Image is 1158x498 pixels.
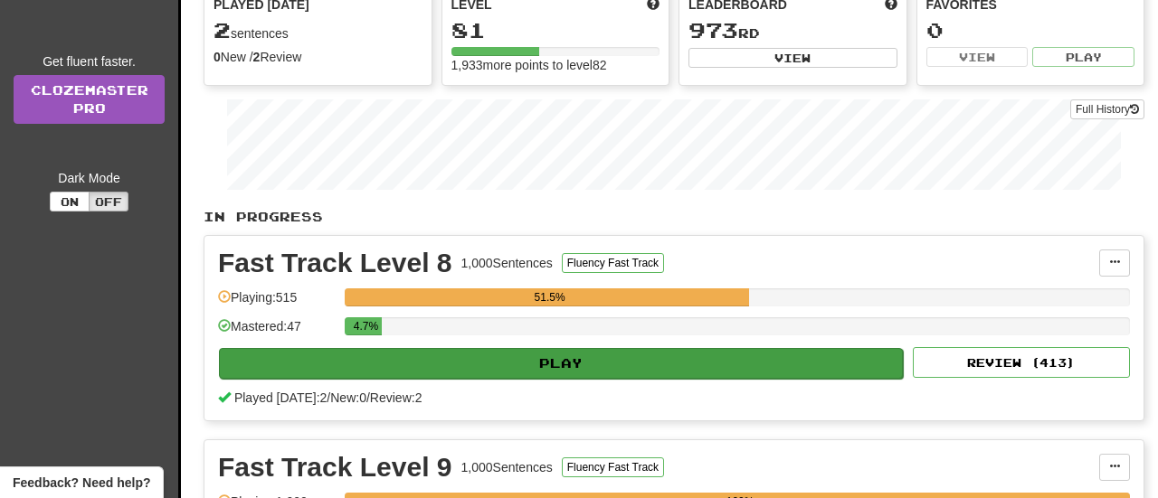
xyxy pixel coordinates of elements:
div: 4.7% [350,317,382,335]
div: 1,933 more points to level 82 [451,56,660,74]
strong: 0 [214,50,221,64]
strong: 2 [253,50,261,64]
button: View [688,48,897,68]
div: rd [688,19,897,42]
button: Fluency Fast Track [562,253,664,273]
div: 0 [926,19,1135,42]
button: Fluency Fast Track [562,457,664,477]
button: Full History [1070,99,1144,119]
span: 973 [688,17,738,42]
span: Open feedback widget [13,474,150,492]
button: Review (413) [913,347,1130,378]
button: View [926,47,1029,67]
p: In Progress [204,208,1144,226]
span: / [327,390,330,405]
span: Played [DATE]: 2 [234,390,327,405]
button: Play [219,348,903,379]
span: Review: 2 [370,390,422,405]
span: / [366,390,370,405]
div: 1,000 Sentences [461,254,553,272]
button: On [50,192,90,211]
div: Mastered: 47 [218,317,336,347]
div: New / Review [214,48,422,66]
span: 2 [214,17,231,42]
div: Fast Track Level 9 [218,454,452,481]
a: ClozemasterPro [14,75,165,124]
div: Get fluent faster. [14,52,165,70]
div: 81 [451,19,660,42]
div: Fast Track Level 8 [218,249,452,277]
button: Off [89,192,128,211]
div: 51.5% [350,288,749,306]
div: sentences [214,19,422,42]
button: Play [1032,47,1134,67]
div: Playing: 515 [218,288,336,318]
span: New: 0 [330,390,366,405]
div: Dark Mode [14,169,165,187]
div: 1,000 Sentences [461,458,553,476]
